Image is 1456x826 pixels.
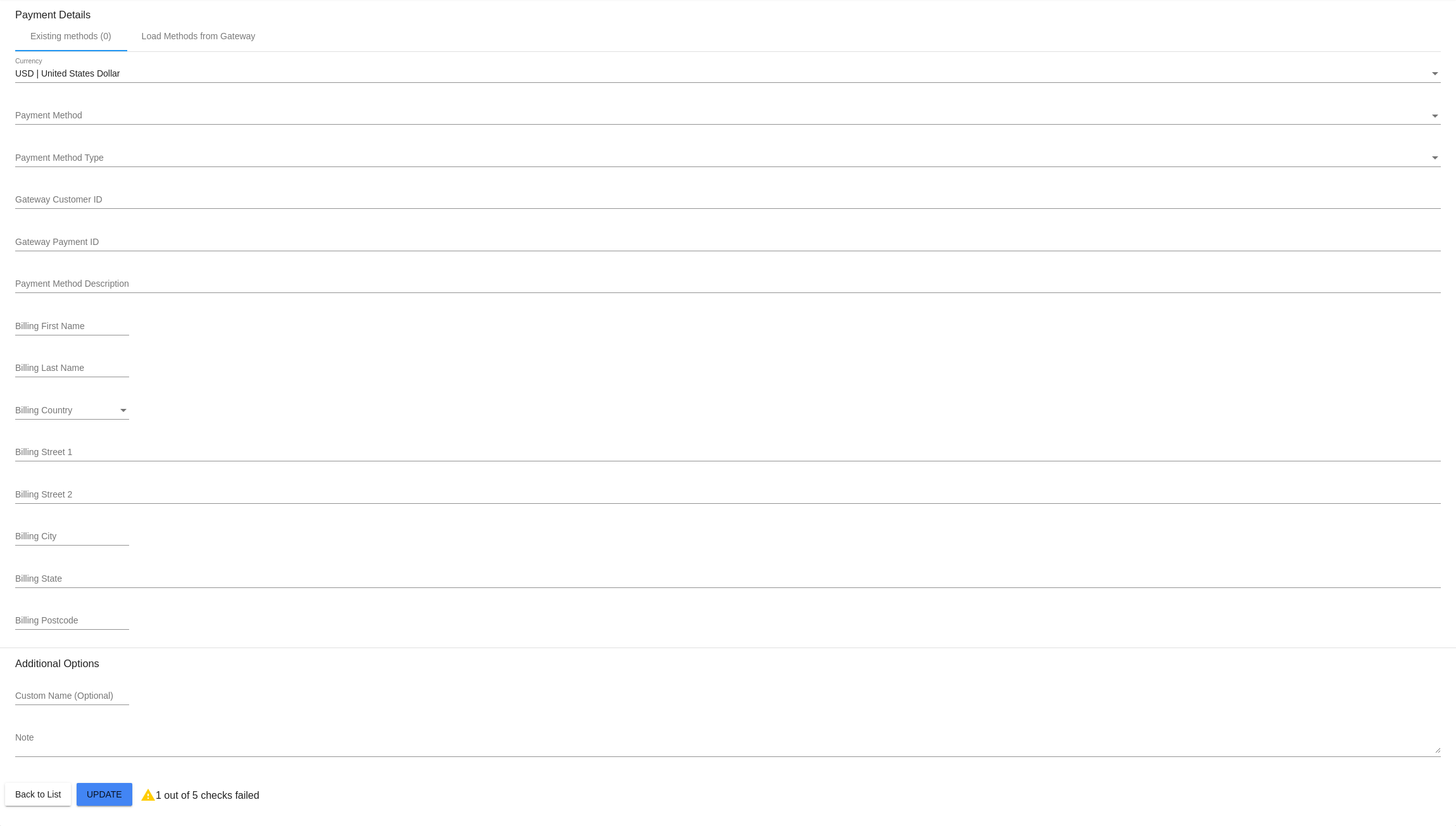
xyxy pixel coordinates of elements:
input: Billing City [15,532,129,542]
mat-icon: warning [141,787,156,803]
span: Payment Method Type [15,153,104,163]
input: Billing Street 1 [15,447,1441,458]
span: Billing Country [15,405,72,415]
mat-select: Payment Method Type [15,153,1441,163]
input: Billing First Name [15,322,129,332]
input: Billing State [15,574,1441,584]
input: Custom Name (Optional) [15,691,129,701]
mat-select: Payment Method [15,111,1441,121]
span: Payment Method [15,110,82,120]
button: Back to List [5,783,71,806]
h3: Additional Options [15,658,1441,670]
span: USD | United States Dollar [15,68,120,78]
div: Existing methods (0) [30,31,111,41]
span: Back to List [15,789,61,799]
input: Payment Method Description [15,279,1441,289]
input: Gateway Customer ID [15,195,1441,205]
input: Gateway Payment ID [15,237,1441,247]
input: Billing Last Name [15,363,129,373]
mat-select: Currency [15,69,1441,79]
div: Load Methods from Gateway [142,31,256,41]
button: Update [77,783,132,806]
p: 1 out of 5 checks failed [156,790,260,801]
input: Billing Street 2 [15,490,1441,500]
span: Update [87,789,122,799]
mat-select: Billing Country [15,406,129,416]
input: Billing Postcode [15,616,129,626]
